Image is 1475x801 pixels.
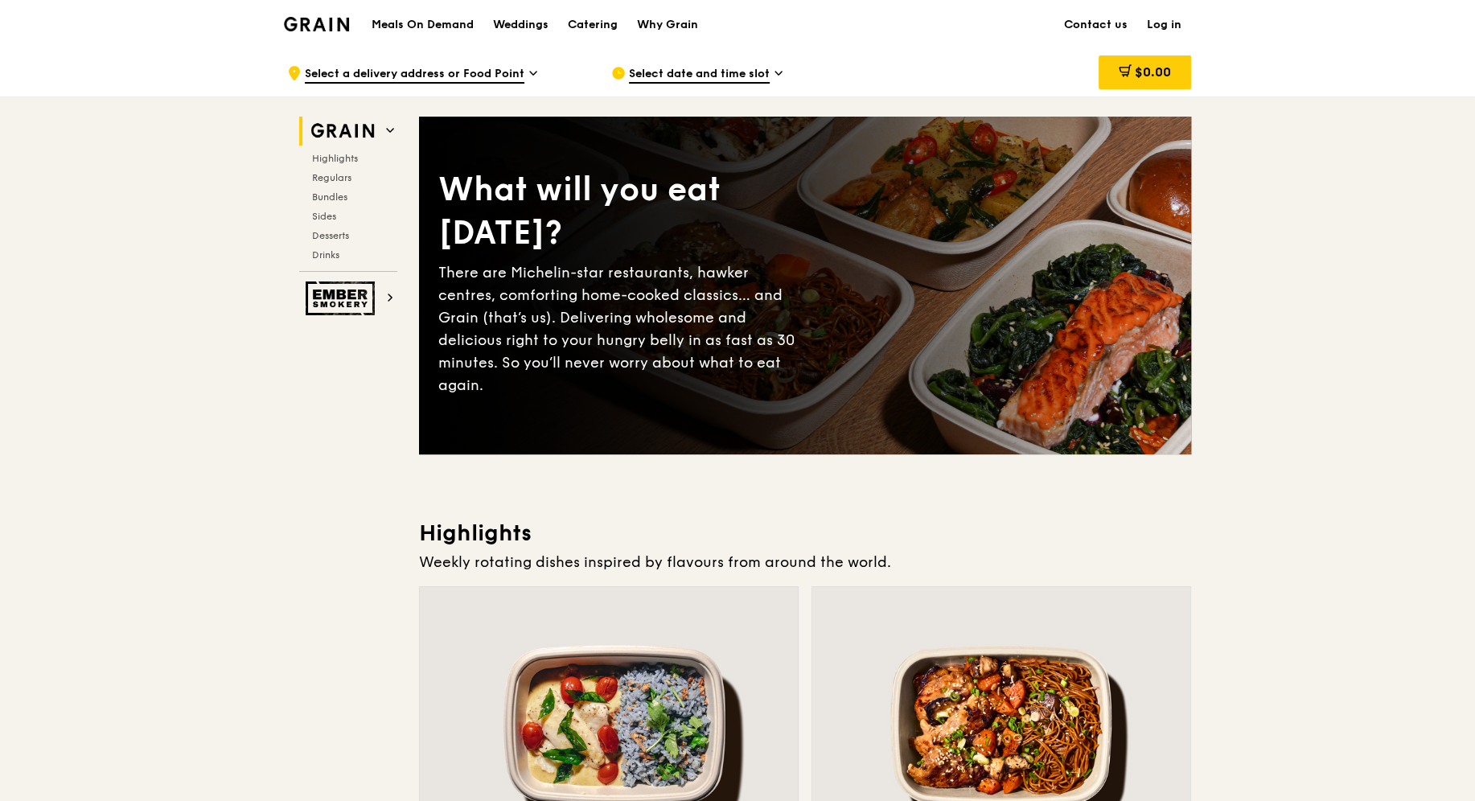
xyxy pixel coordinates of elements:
a: Catering [558,1,627,49]
h3: Highlights [419,519,1191,548]
span: Select date and time slot [629,66,770,84]
div: There are Michelin-star restaurants, hawker centres, comforting home-cooked classics… and Grain (... [438,261,805,396]
a: Log in [1137,1,1191,49]
img: Grain web logo [306,117,380,146]
div: Weekly rotating dishes inspired by flavours from around the world. [419,551,1191,573]
span: Sides [312,211,336,222]
a: Contact us [1054,1,1137,49]
span: Highlights [312,153,358,164]
div: Catering [568,1,618,49]
img: Grain [284,17,349,31]
div: Weddings [493,1,549,49]
span: Desserts [312,230,349,241]
a: Why Grain [627,1,708,49]
span: $0.00 [1135,64,1171,80]
h1: Meals On Demand [372,17,474,33]
div: Why Grain [637,1,698,49]
span: Drinks [312,249,339,261]
span: Regulars [312,172,351,183]
span: Bundles [312,191,347,203]
span: Select a delivery address or Food Point [305,66,524,84]
img: Ember Smokery web logo [306,281,380,315]
div: What will you eat [DATE]? [438,168,805,255]
a: Weddings [483,1,558,49]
